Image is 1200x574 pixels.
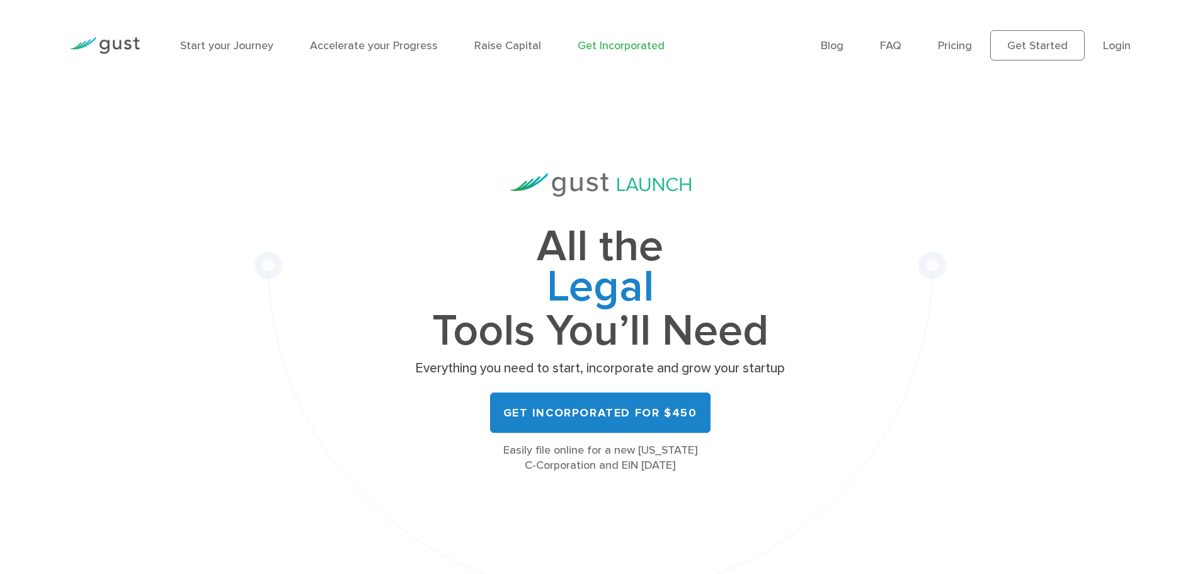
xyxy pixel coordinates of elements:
[510,173,691,197] img: Gust Launch Logo
[1103,39,1131,52] a: Login
[474,39,541,52] a: Raise Capital
[821,39,843,52] a: Blog
[938,39,972,52] a: Pricing
[310,39,438,52] a: Accelerate your Progress
[490,393,711,433] a: Get Incorporated for $450
[411,267,789,311] span: Legal
[69,37,140,54] img: Gust Logo
[880,39,901,52] a: FAQ
[411,443,789,473] div: Easily file online for a new [US_STATE] C-Corporation and EIN [DATE]
[578,39,665,52] a: Get Incorporated
[990,30,1085,60] a: Get Started
[180,39,273,52] a: Start your Journey
[411,360,789,377] p: Everything you need to start, incorporate and grow your startup
[411,227,789,351] h1: All the Tools You’ll Need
